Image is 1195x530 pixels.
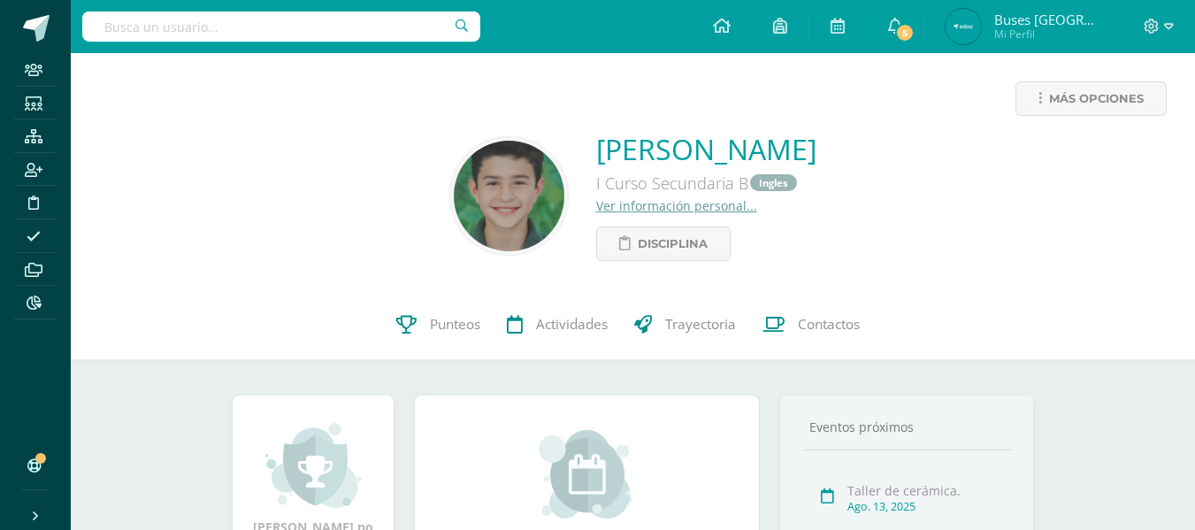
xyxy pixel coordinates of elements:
span: Buses [GEOGRAPHIC_DATA] [994,11,1100,28]
span: Punteos [430,316,480,334]
a: Punteos [383,289,494,360]
a: Contactos [749,289,873,360]
a: Ver información personal... [596,197,757,214]
a: Ingles [750,174,797,191]
span: Más opciones [1049,82,1144,115]
img: achievement_small.png [265,421,362,510]
a: Disciplina [596,227,731,261]
a: Trayectoria [621,289,749,360]
img: event_small.png [539,430,635,518]
span: 5 [895,23,915,42]
span: Trayectoria [665,316,736,334]
a: Más opciones [1015,81,1167,116]
img: c2f91a41e2d23a4994fad9fe753471a5.png [454,141,564,251]
div: Eventos próximos [802,419,1011,435]
span: Mi Perfil [994,27,1100,42]
div: Taller de cerámica. [847,482,1006,499]
input: Busca un usuario... [82,12,480,42]
a: Actividades [494,289,621,360]
div: I Curso Secundaria B [596,168,816,197]
div: Ago. 13, 2025 [847,499,1006,514]
img: fc6c33b0aa045aa3213aba2fdb094e39.png [946,9,981,44]
span: Disciplina [638,227,708,260]
a: [PERSON_NAME] [596,130,816,168]
span: Actividades [536,316,608,334]
span: Contactos [798,316,860,334]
